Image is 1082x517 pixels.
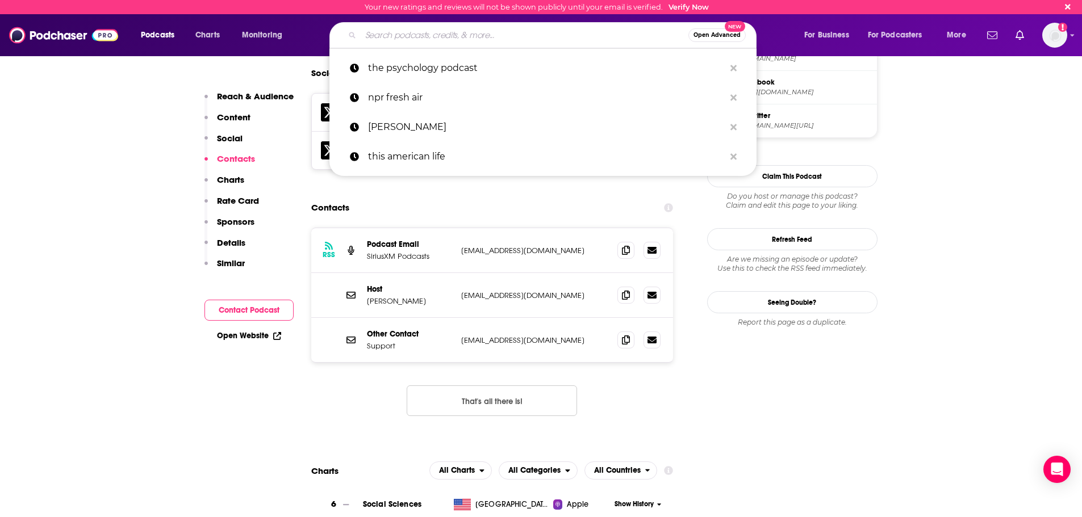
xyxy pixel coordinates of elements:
div: Are we missing an episode or update? Use this to check the RSS feed immediately. [707,255,878,273]
a: Social Sciences [363,499,421,509]
span: All Categories [508,466,561,474]
div: Claim and edit this page to your liking. [707,192,878,210]
button: open menu [499,461,578,480]
p: [EMAIL_ADDRESS][DOMAIN_NAME] [461,335,609,345]
span: X/Twitter [741,111,872,121]
span: Logged in as celadonmarketing [1042,23,1067,48]
span: Charts [195,27,220,43]
img: User Profile [1042,23,1067,48]
span: Monitoring [242,27,282,43]
button: open menu [796,26,863,44]
span: https://www.facebook.com/thepsychologypodcast [741,88,872,96]
a: this american life [329,142,757,171]
p: Contacts [217,153,255,164]
button: Charts [204,174,244,195]
a: Seeing Double? [707,291,878,313]
p: Rate Card [217,195,259,206]
div: Open Intercom Messenger [1043,456,1071,483]
h2: Contacts [311,197,349,218]
a: Verify Now [669,3,709,11]
input: Search podcasts, credits, & more... [361,26,688,44]
a: Show notifications dropdown [983,26,1002,45]
p: Reach & Audience [217,91,294,102]
span: United States [475,499,549,510]
p: Details [217,237,245,248]
button: open menu [584,461,658,480]
span: All Charts [439,466,475,474]
a: Apple [553,499,611,510]
span: Apple [567,499,588,510]
a: the psychology podcast [329,53,757,83]
h2: Socials [311,62,341,84]
button: Show profile menu [1042,23,1067,48]
button: open menu [234,26,297,44]
a: Open Website [217,331,281,341]
button: open menu [429,461,492,480]
span: Open Advanced [694,32,741,38]
div: Search podcasts, credits, & more... [340,22,767,48]
h3: 6 [331,498,336,511]
button: Details [204,237,245,258]
span: Facebook [741,77,872,87]
span: Podcasts [141,27,174,43]
p: Social [217,133,243,144]
p: [EMAIL_ADDRESS][DOMAIN_NAME] [461,291,609,300]
p: Support [367,341,452,351]
button: Sponsors [204,216,254,237]
a: npr fresh air [329,83,757,112]
span: Do you host or manage this podcast? [707,192,878,201]
p: SiriusXM Podcasts [367,251,452,261]
a: Show notifications dropdown [1011,26,1029,45]
h2: Charts [311,465,339,476]
button: Content [204,112,250,133]
a: Podchaser - Follow, Share and Rate Podcasts [9,24,118,46]
span: More [947,27,966,43]
span: For Podcasters [868,27,922,43]
h3: RSS [323,250,335,259]
svg: Email not verified [1058,23,1067,32]
a: [PERSON_NAME] [329,112,757,142]
span: omnycontent.com [741,54,872,63]
a: X/Twitter[DOMAIN_NAME][URL] [712,109,872,133]
button: Contacts [204,153,255,174]
p: Sponsors [217,216,254,227]
p: the psychology podcast [368,53,725,83]
button: Refresh Feed [707,228,878,250]
button: Contact Podcast [204,300,294,321]
p: Podcast Email [367,239,452,249]
button: Social [204,133,243,154]
p: [PERSON_NAME] [367,296,452,306]
h2: Countries [584,461,658,480]
button: Open AdvancedNew [688,28,746,42]
span: twitter.com/psychpodcast [741,121,872,130]
button: open menu [860,26,939,44]
a: [GEOGRAPHIC_DATA] [449,499,553,510]
p: larry wilmore [368,112,725,142]
p: Similar [217,258,245,268]
button: Show History [611,499,665,509]
h2: Categories [499,461,578,480]
h2: Platforms [429,461,492,480]
button: Similar [204,258,245,279]
p: Other Contact [367,329,452,339]
button: Rate Card [204,195,259,216]
a: Facebook[URL][DOMAIN_NAME] [712,75,872,99]
p: this american life [368,142,725,171]
button: open menu [133,26,189,44]
p: Host [367,284,452,294]
p: [EMAIL_ADDRESS][DOMAIN_NAME] [461,246,609,255]
div: Report this page as a duplicate. [707,318,878,327]
span: Show History [615,499,654,509]
button: open menu [939,26,980,44]
button: Claim This Podcast [707,165,878,187]
a: Charts [188,26,227,44]
span: All Countries [594,466,641,474]
p: Content [217,112,250,123]
p: npr fresh air [368,83,725,112]
span: New [725,21,745,32]
button: Reach & Audience [204,91,294,112]
button: Nothing here. [407,385,577,416]
div: Your new ratings and reviews will not be shown publicly until your email is verified. [365,3,709,11]
p: Charts [217,174,244,185]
